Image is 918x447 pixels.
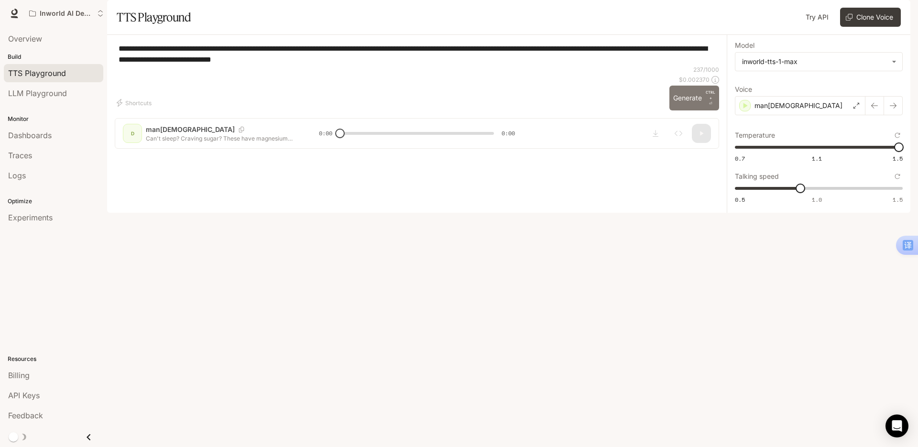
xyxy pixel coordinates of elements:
p: ⏎ [706,89,715,107]
button: Reset to default [892,130,903,141]
span: 1.5 [893,196,903,204]
span: 1.5 [893,154,903,163]
a: Try API [802,8,832,27]
span: 1.0 [812,196,822,204]
span: 0.7 [735,154,745,163]
p: 237 / 1000 [693,65,719,74]
span: 0.5 [735,196,745,204]
p: CTRL + [706,89,715,101]
p: Talking speed [735,173,779,180]
p: $ 0.002370 [679,76,710,84]
button: Open workspace menu [25,4,108,23]
div: Open Intercom Messenger [885,414,908,437]
span: 1.1 [812,154,822,163]
p: Voice [735,86,752,93]
button: Clone Voice [840,8,901,27]
button: Shortcuts [115,95,155,110]
button: Reset to default [892,171,903,182]
button: GenerateCTRL +⏎ [669,86,719,110]
p: Inworld AI Demos [40,10,93,18]
h1: TTS Playground [117,8,191,27]
p: Temperature [735,132,775,139]
div: inworld-tts-1-max [742,57,887,66]
p: man[DEMOGRAPHIC_DATA] [754,101,842,110]
p: Model [735,42,754,49]
div: inworld-tts-1-max [735,53,902,71]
